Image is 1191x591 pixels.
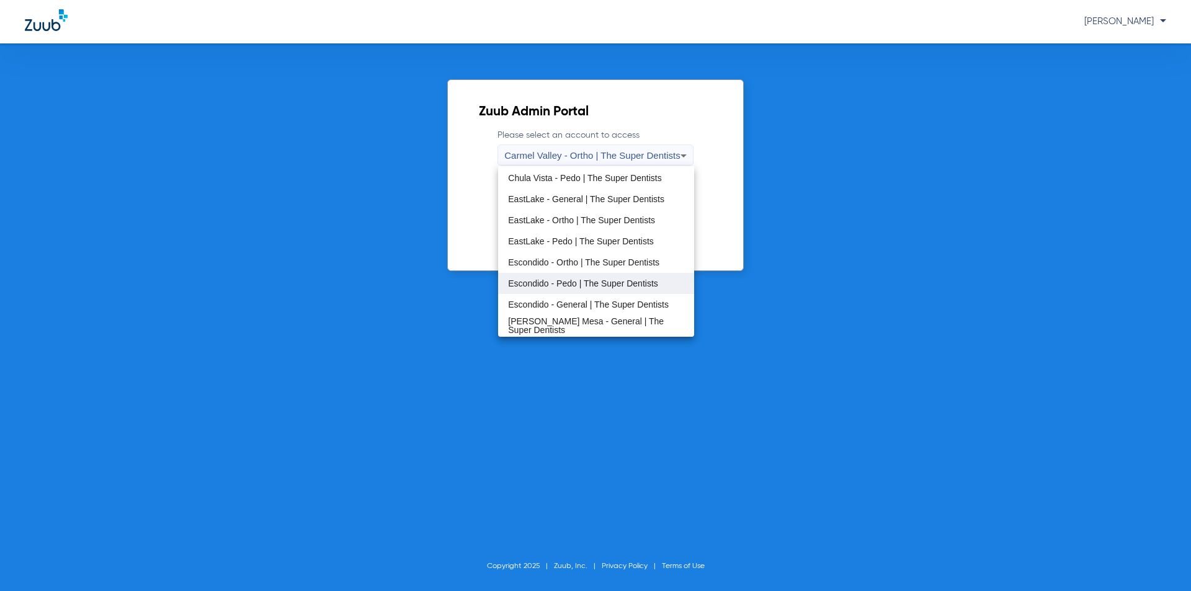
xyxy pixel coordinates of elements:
[508,195,664,203] span: EastLake - General | The Super Dentists
[508,174,661,182] span: Chula Vista - Pedo | The Super Dentists
[508,216,655,224] span: EastLake - Ortho | The Super Dentists
[508,258,659,267] span: Escondido - Ortho | The Super Dentists
[508,237,654,246] span: EastLake - Pedo | The Super Dentists
[508,317,684,334] span: [PERSON_NAME] Mesa - General | The Super Dentists
[508,300,669,309] span: Escondido - General | The Super Dentists
[508,279,658,288] span: Escondido - Pedo | The Super Dentists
